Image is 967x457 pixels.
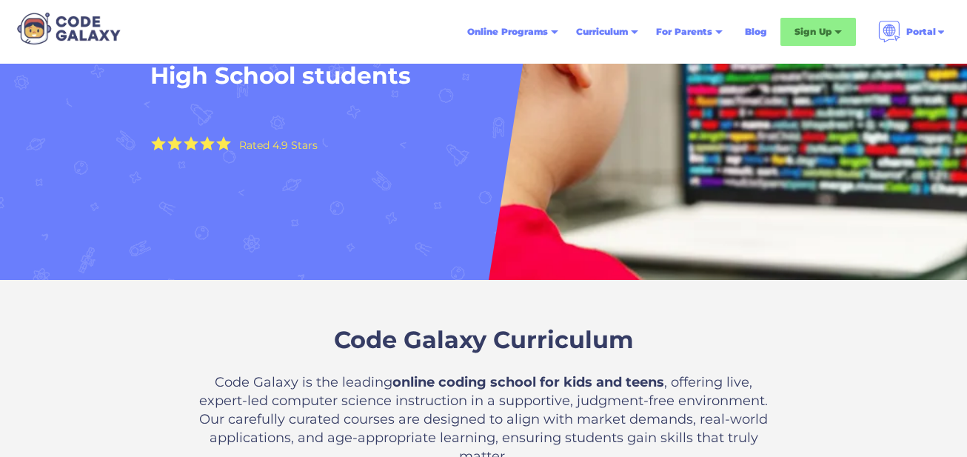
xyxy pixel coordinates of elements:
[458,19,567,45] div: Online Programs
[656,24,712,39] div: For Parents
[869,15,955,49] div: Portal
[794,24,832,39] div: Sign Up
[216,136,231,150] img: Yellow Star - the Code Galaxy
[167,136,182,150] img: Yellow Star - the Code Galaxy
[576,24,628,39] div: Curriculum
[184,136,198,150] img: Yellow Star - the Code Galaxy
[392,374,664,390] strong: online coding school for kids and teens
[467,24,548,39] div: Online Programs
[647,19,732,45] div: For Parents
[151,136,166,150] img: Yellow Star - the Code Galaxy
[780,18,856,46] div: Sign Up
[906,24,936,39] div: Portal
[239,140,318,150] div: Rated 4.9 Stars
[567,19,647,45] div: Curriculum
[736,19,776,45] a: Blog
[200,136,215,150] img: Yellow Star - the Code Galaxy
